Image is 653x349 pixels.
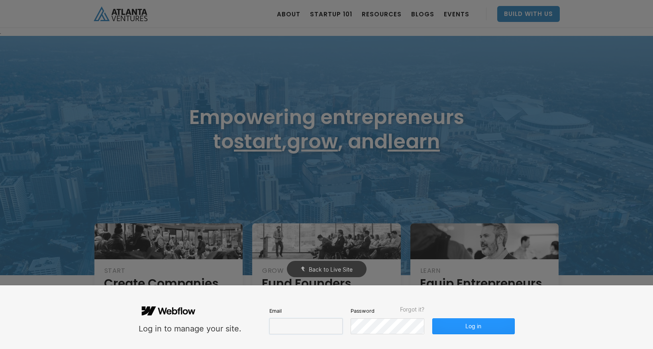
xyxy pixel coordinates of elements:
button: Log in [432,318,514,334]
span: Back to Live Site [309,266,353,273]
span: Forgot it? [400,306,424,313]
span: Email [269,307,282,314]
span: Password [351,307,375,314]
div: Log in to manage your site. [139,323,241,334]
